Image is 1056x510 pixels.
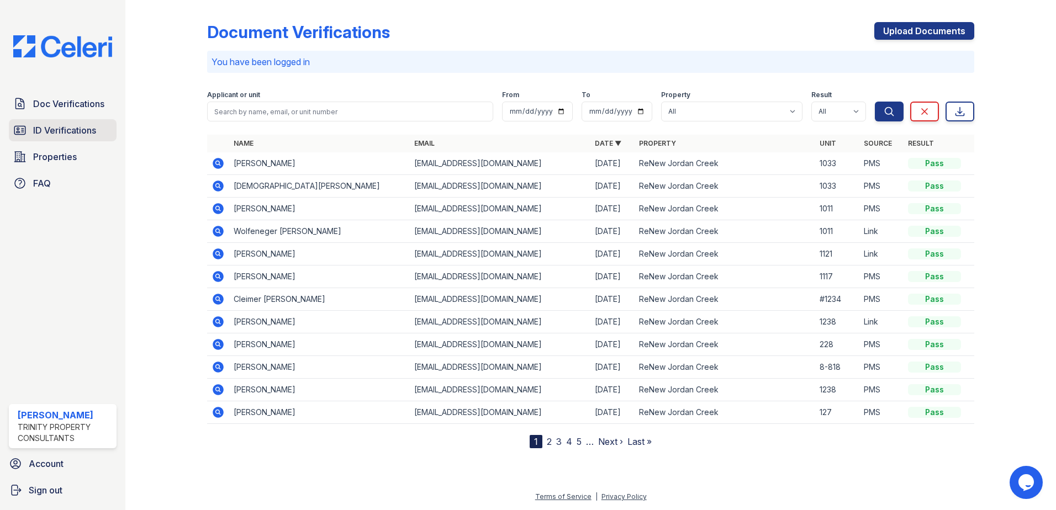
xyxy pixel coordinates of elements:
div: Trinity Property Consultants [18,422,112,444]
a: 2 [547,436,552,447]
td: [DATE] [590,198,635,220]
td: 1033 [815,175,859,198]
td: [PERSON_NAME] [229,198,410,220]
td: [DATE] [590,220,635,243]
div: Pass [908,339,961,350]
div: Pass [908,316,961,327]
div: Pass [908,294,961,305]
label: Applicant or unit [207,91,260,99]
td: [EMAIL_ADDRESS][DOMAIN_NAME] [410,333,590,356]
td: Link [859,243,904,265]
img: CE_Logo_Blue-a8612792a0a2168367f1c8372b55b34899dd931a85d93a1a3d3e32e68fde9ad4.png [4,35,121,57]
div: Pass [908,271,961,282]
td: 1238 [815,311,859,333]
td: [EMAIL_ADDRESS][DOMAIN_NAME] [410,220,590,243]
td: 1121 [815,243,859,265]
input: Search by name, email, or unit number [207,102,493,121]
span: ID Verifications [33,124,96,137]
a: FAQ [9,172,117,194]
a: Sign out [4,479,121,501]
label: Result [811,91,832,99]
td: 228 [815,333,859,356]
div: Pass [908,362,961,373]
td: ReNew Jordan Creek [635,333,815,356]
span: … [586,435,594,448]
td: PMS [859,198,904,220]
td: [EMAIL_ADDRESS][DOMAIN_NAME] [410,379,590,401]
td: [DATE] [590,401,635,424]
div: [PERSON_NAME] [18,408,112,422]
a: Next › [598,436,623,447]
div: Document Verifications [207,22,390,42]
td: [EMAIL_ADDRESS][DOMAIN_NAME] [410,198,590,220]
td: 1238 [815,379,859,401]
td: PMS [859,379,904,401]
a: 3 [556,436,562,447]
td: [DEMOGRAPHIC_DATA][PERSON_NAME] [229,175,410,198]
label: From [502,91,519,99]
label: Property [661,91,690,99]
td: ReNew Jordan Creek [635,198,815,220]
a: Last » [627,436,652,447]
td: [DATE] [590,333,635,356]
td: [DATE] [590,152,635,175]
td: [DATE] [590,175,635,198]
a: Terms of Service [535,492,592,501]
td: [PERSON_NAME] [229,152,410,175]
div: Pass [908,384,961,395]
span: Doc Verifications [33,97,104,110]
a: 5 [577,436,582,447]
td: [PERSON_NAME] [229,401,410,424]
span: Sign out [29,484,62,497]
div: 1 [530,435,542,448]
td: 1011 [815,220,859,243]
td: [DATE] [590,265,635,288]
a: Unit [820,139,836,147]
td: ReNew Jordan Creek [635,401,815,424]
a: Email [414,139,435,147]
span: Properties [33,150,77,163]
td: 1117 [815,265,859,288]
a: Account [4,453,121,475]
span: Account [29,457,64,470]
td: [EMAIL_ADDRESS][DOMAIN_NAME] [410,265,590,288]
a: Property [639,139,676,147]
iframe: chat widget [1010,466,1045,499]
td: Wolfeneger [PERSON_NAME] [229,220,410,243]
a: Result [908,139,934,147]
span: FAQ [33,177,51,190]
td: ReNew Jordan Creek [635,175,815,198]
td: ReNew Jordan Creek [635,288,815,311]
td: [EMAIL_ADDRESS][DOMAIN_NAME] [410,175,590,198]
td: PMS [859,175,904,198]
a: Name [234,139,254,147]
div: Pass [908,158,961,169]
td: [PERSON_NAME] [229,243,410,265]
a: Privacy Policy [601,492,647,501]
td: [EMAIL_ADDRESS][DOMAIN_NAME] [410,356,590,379]
td: PMS [859,152,904,175]
div: Pass [908,180,961,192]
td: PMS [859,356,904,379]
td: PMS [859,333,904,356]
td: [EMAIL_ADDRESS][DOMAIN_NAME] [410,243,590,265]
td: Link [859,311,904,333]
td: ReNew Jordan Creek [635,243,815,265]
div: Pass [908,248,961,259]
td: Cleimer [PERSON_NAME] [229,288,410,311]
a: 4 [566,436,572,447]
a: ID Verifications [9,119,117,141]
label: To [582,91,590,99]
td: [DATE] [590,288,635,311]
td: [PERSON_NAME] [229,333,410,356]
td: #1234 [815,288,859,311]
td: ReNew Jordan Creek [635,379,815,401]
td: [EMAIL_ADDRESS][DOMAIN_NAME] [410,152,590,175]
td: [DATE] [590,356,635,379]
a: Source [864,139,892,147]
td: [DATE] [590,311,635,333]
td: [DATE] [590,243,635,265]
div: Pass [908,407,961,418]
td: PMS [859,288,904,311]
td: [PERSON_NAME] [229,356,410,379]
